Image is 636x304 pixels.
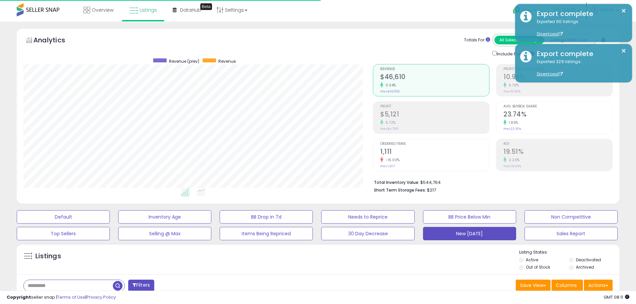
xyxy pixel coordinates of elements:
[427,187,436,193] span: $217
[507,1,543,22] a: Help
[512,6,521,14] i: Get Help
[17,210,110,224] button: Default
[169,58,199,64] span: Revenue (prev)
[140,7,157,13] span: Listings
[383,120,396,125] small: 6.72%
[503,67,612,71] span: Profit [PERSON_NAME]
[380,142,489,146] span: Ordered Items
[537,31,563,37] a: Download
[526,264,550,270] label: Out of Stock
[321,210,414,224] button: Needs to Reprice
[380,127,398,131] small: Prev: $4,799
[576,264,594,270] label: Archived
[380,164,395,168] small: Prev: 1,307
[35,252,61,261] h5: Listings
[218,58,236,64] span: Revenue
[519,249,619,256] p: Listing States:
[532,49,627,59] div: Export complete
[380,105,489,108] span: Profit
[220,210,313,224] button: BB Drop in 7d
[86,294,116,300] a: Privacy Policy
[423,210,516,224] button: BB Price Below Min
[503,164,521,168] small: Prev: 19.09%
[503,142,612,146] span: ROI
[526,257,538,263] label: Active
[17,227,110,240] button: Top Sellers
[584,280,613,291] button: Actions
[200,3,212,10] div: Tooltip anchor
[552,280,583,291] button: Columns
[374,178,608,186] li: $544,764
[506,158,520,163] small: 2.20%
[621,7,626,15] button: ×
[506,120,518,125] small: 1.89%
[621,47,626,55] button: ×
[33,35,78,46] h5: Analytics
[503,105,612,108] span: Avg. Buybox Share
[7,294,116,301] div: seller snap | |
[503,89,520,93] small: Prev: 10.30%
[180,7,201,13] span: DataHub
[503,127,521,131] small: Prev: 23.30%
[374,180,419,185] b: Total Inventory Value:
[383,158,400,163] small: -15.00%
[604,294,629,300] span: 2025-08-14 08:11 GMT
[537,71,563,77] a: Download
[503,73,612,82] h2: 10.99%
[516,280,551,291] button: Save View
[220,227,313,240] button: Items Being Repriced
[380,67,489,71] span: Revenue
[380,89,400,93] small: Prev: $46,592
[423,227,516,240] button: New [DATE]
[380,148,489,157] h2: 1,111
[532,59,627,77] div: Exported 329 listings.
[503,148,612,157] h2: 19.51%
[487,50,543,57] div: Include Returns
[57,294,85,300] a: Terms of Use
[92,7,114,13] span: Overview
[128,280,154,291] button: Filters
[503,110,612,119] h2: 23.74%
[464,37,490,43] div: Totals For
[524,210,618,224] button: Non Competitive
[524,227,618,240] button: Sales Report
[532,9,627,19] div: Export complete
[383,83,396,88] small: 0.04%
[532,19,627,37] div: Exported 60 listings.
[321,227,414,240] button: 30 Day Decrease
[118,227,211,240] button: Selling @ Max
[494,36,544,44] button: All Selected Listings
[380,110,489,119] h2: $5,121
[576,257,601,263] label: Deactivated
[374,187,426,193] b: Short Term Storage Fees:
[506,83,519,88] small: 6.70%
[380,73,489,82] h2: $46,610
[118,210,211,224] button: Inventory Age
[7,294,31,300] strong: Copyright
[556,282,577,289] span: Columns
